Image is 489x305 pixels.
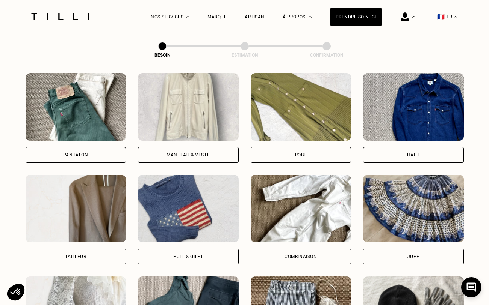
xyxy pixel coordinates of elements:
[285,254,317,259] div: Combinaison
[309,16,312,18] img: Menu déroulant à propos
[454,16,457,18] img: menu déroulant
[138,175,239,242] img: Tilli retouche votre Pull & gilet
[65,254,86,259] div: Tailleur
[138,73,239,141] img: Tilli retouche votre Manteau & Veste
[363,73,464,141] img: Tilli retouche votre Haut
[412,16,415,18] img: Menu déroulant
[245,14,265,20] a: Artisan
[26,73,126,141] img: Tilli retouche votre Pantalon
[251,73,351,141] img: Tilli retouche votre Robe
[295,153,307,157] div: Robe
[363,175,464,242] img: Tilli retouche votre Jupe
[251,175,351,242] img: Tilli retouche votre Combinaison
[186,16,189,18] img: Menu déroulant
[167,153,210,157] div: Manteau & Veste
[437,13,445,20] span: 🇫🇷
[26,175,126,242] img: Tilli retouche votre Tailleur
[407,254,419,259] div: Jupe
[207,14,227,20] a: Marque
[125,53,200,58] div: Besoin
[63,153,88,157] div: Pantalon
[289,53,364,58] div: Confirmation
[401,12,409,21] img: icône connexion
[173,254,203,259] div: Pull & gilet
[407,153,420,157] div: Haut
[29,13,92,20] img: Logo du service de couturière Tilli
[330,8,382,26] a: Prendre soin ici
[207,53,282,58] div: Estimation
